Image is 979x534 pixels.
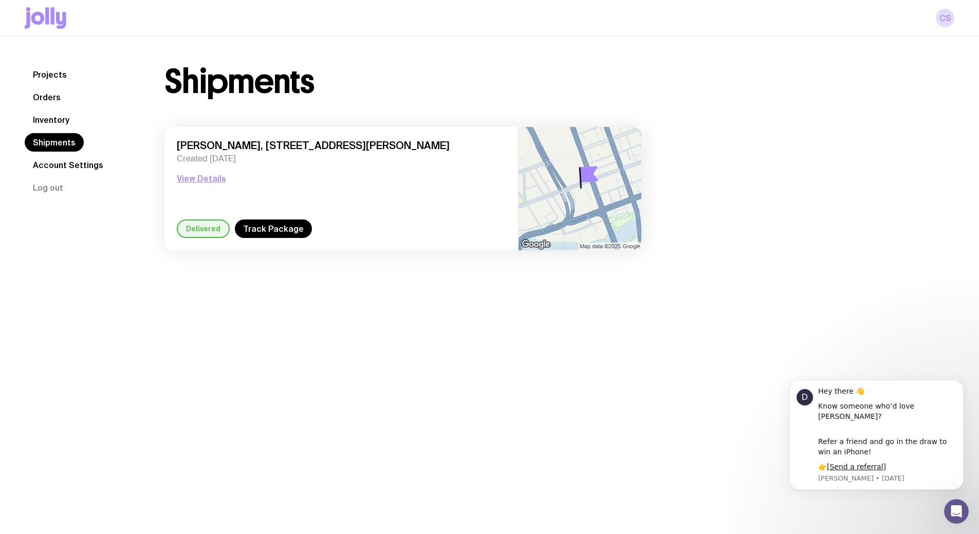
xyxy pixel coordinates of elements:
a: Account Settings [25,156,112,174]
h1: Shipments [164,65,314,98]
button: View Details [177,172,226,185]
span: [PERSON_NAME], [STREET_ADDRESS][PERSON_NAME] [177,139,506,152]
a: CS [936,9,954,27]
button: Log out [25,178,71,197]
iframe: Intercom notifications message [773,374,979,506]
iframe: Intercom live chat [944,499,969,524]
a: Shipments [25,133,84,152]
a: Orders [25,88,69,106]
span: Created [DATE] [177,154,506,164]
a: Track Package [235,219,312,238]
div: Delivered [177,219,230,238]
img: staticmap [519,127,641,250]
a: Inventory [25,111,78,129]
a: Projects [25,65,75,84]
